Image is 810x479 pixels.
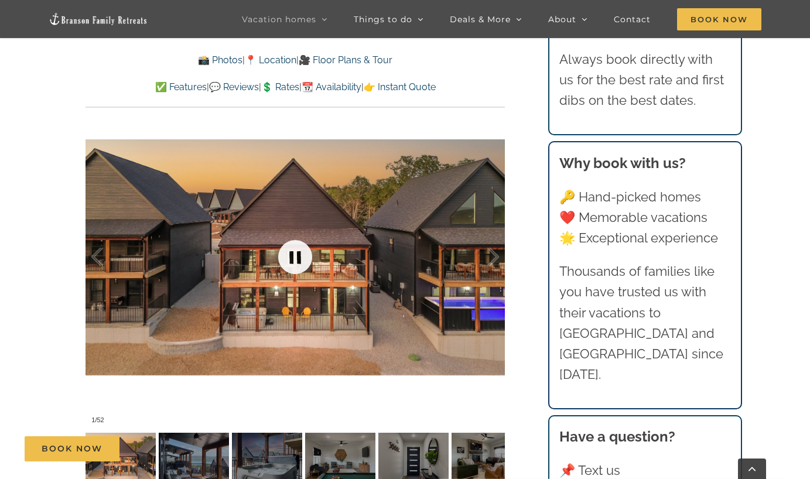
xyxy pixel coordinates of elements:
[242,15,316,23] span: Vacation homes
[354,15,412,23] span: Things to do
[209,81,259,93] a: 💬 Reviews
[25,436,119,461] a: Book Now
[86,53,505,68] p: | |
[86,80,505,95] p: | | | |
[450,15,511,23] span: Deals & More
[559,261,730,385] p: Thousands of families like you have trusted us with their vacations to [GEOGRAPHIC_DATA] and [GEO...
[261,81,299,93] a: 💲 Rates
[559,187,730,249] p: 🔑 Hand-picked homes ❤️ Memorable vacations 🌟 Exceptional experience
[245,54,296,66] a: 📍 Location
[155,81,207,93] a: ✅ Features
[559,49,730,111] p: Always book directly with us for the best rate and first dibs on the best dates.
[198,54,242,66] a: 📸 Photos
[548,15,576,23] span: About
[49,12,148,26] img: Branson Family Retreats Logo
[677,8,761,30] span: Book Now
[42,444,102,454] span: Book Now
[364,81,436,93] a: 👉 Instant Quote
[614,15,651,23] span: Contact
[302,81,361,93] a: 📆 Availability
[299,54,392,66] a: 🎥 Floor Plans & Tour
[559,428,675,445] strong: Have a question?
[559,153,730,174] h3: Why book with us?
